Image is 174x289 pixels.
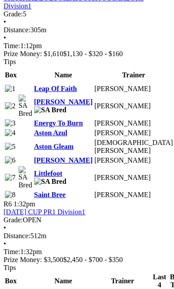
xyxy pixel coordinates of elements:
[34,170,62,177] a: Littlefoot
[34,143,73,150] a: Aston Gleam
[5,102,15,110] img: 2
[94,156,173,165] td: [PERSON_NAME]
[94,94,173,118] td: [PERSON_NAME]
[34,85,77,92] a: Leap Of Faith
[94,119,173,128] td: [PERSON_NAME]
[4,232,30,240] span: Distance:
[34,191,66,198] a: Saint Bree
[4,34,6,42] span: •
[63,50,123,57] span: $1,130 - $320 - $160
[4,10,23,18] span: Grade:
[94,166,173,190] td: [PERSON_NAME]
[4,232,170,240] div: 512m
[19,166,32,189] img: SA Bred
[5,143,15,151] img: 5
[4,216,23,224] span: Grade:
[19,95,32,118] img: SA Bred
[34,178,66,186] img: SA Bred
[5,129,15,137] img: 4
[4,42,20,49] span: Time:
[4,240,6,247] span: •
[4,18,6,26] span: •
[4,58,16,65] span: Tips
[94,84,173,93] td: [PERSON_NAME]
[4,248,20,255] span: Time:
[5,156,15,164] img: 6
[4,264,16,271] span: Tips
[94,67,173,84] th: Trainer
[5,174,15,182] img: 7
[5,191,15,199] img: 8
[4,26,170,34] div: 305m
[5,119,15,127] img: 3
[14,200,35,208] span: 1:32pm
[34,156,93,164] a: [PERSON_NAME]
[94,129,173,137] td: [PERSON_NAME]
[34,67,93,84] th: Name
[5,71,17,79] span: Box
[34,106,66,114] img: SA Bred
[4,256,170,264] div: Prize Money: $3,500
[4,208,85,216] a: [DATE] CUP PR1 Division1
[94,138,173,155] td: [DEMOGRAPHIC_DATA][PERSON_NAME]
[4,10,170,18] div: 5
[34,129,67,137] a: Aston Azul
[34,98,93,106] a: [PERSON_NAME]
[5,85,15,93] img: 1
[4,216,170,224] div: OPEN
[4,26,30,34] span: Distance:
[94,190,173,199] td: [PERSON_NAME]
[4,224,6,232] span: •
[4,248,170,256] div: 1:32pm
[4,42,170,50] div: 1:12pm
[5,277,17,285] span: Box
[63,256,123,263] span: $2,450 - $700 - $350
[4,200,12,208] span: R6
[34,119,83,127] a: Energy To Burn
[4,50,170,58] div: Prize Money: $1,610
